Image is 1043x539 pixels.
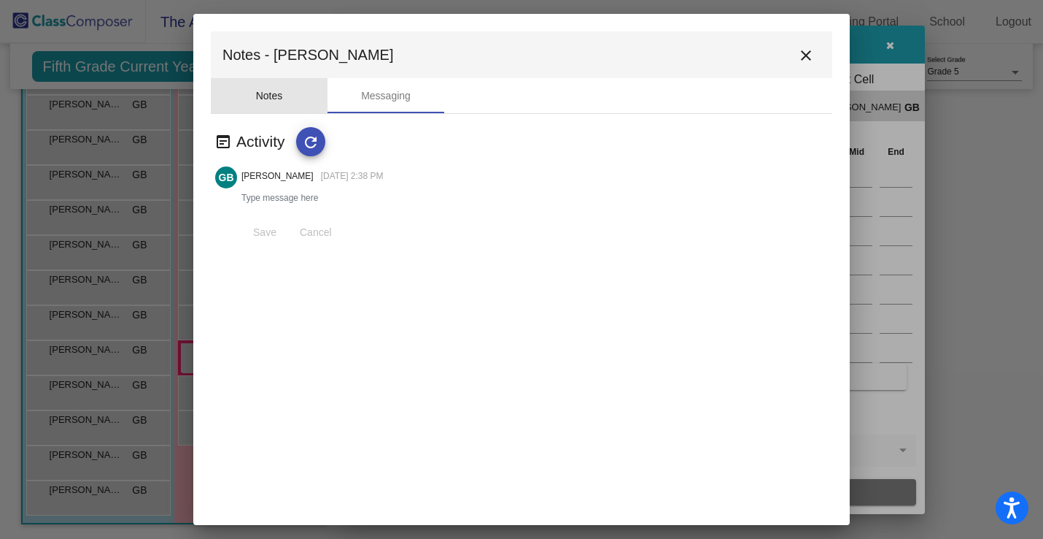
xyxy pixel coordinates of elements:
span: Cancel [300,226,332,238]
span: Save [253,226,276,238]
div: Notes [256,88,283,104]
h3: Activity [236,132,296,150]
p: [PERSON_NAME] [241,169,314,183]
mat-icon: refresh [302,134,319,151]
mat-icon: wysiwyg [214,133,232,150]
span: Notes - [PERSON_NAME] [222,43,394,66]
mat-icon: close [797,47,815,64]
mat-chip-avatar: GB [215,167,237,188]
span: [DATE] 2:38 PM [321,171,384,181]
div: Messaging [361,88,411,104]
